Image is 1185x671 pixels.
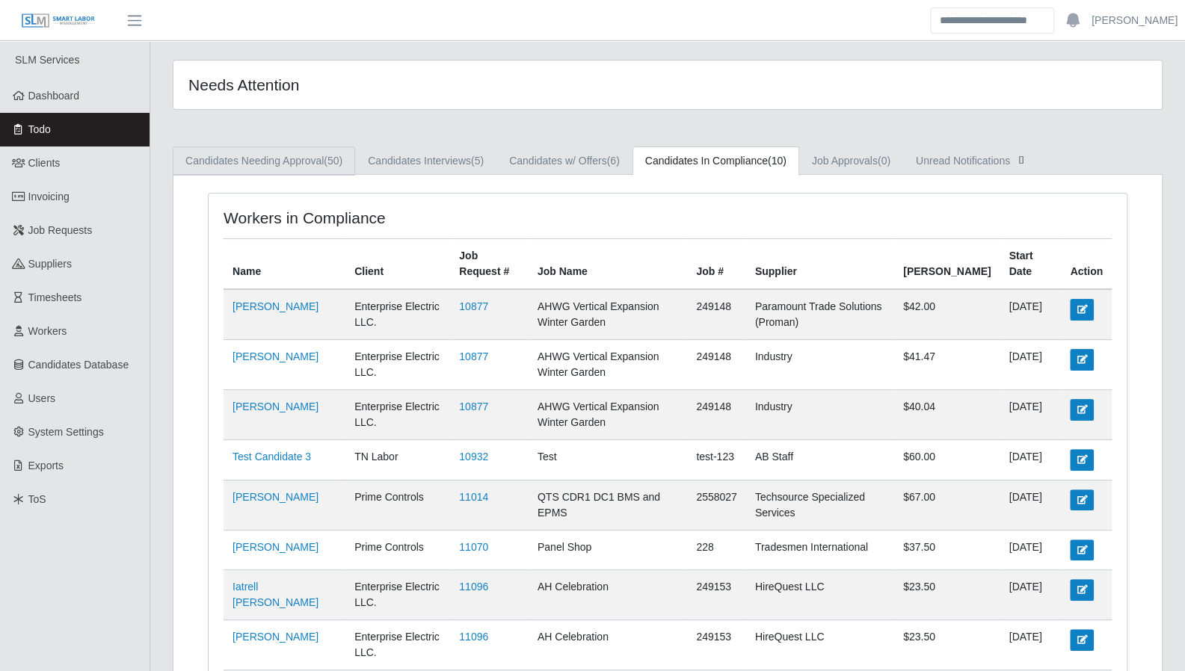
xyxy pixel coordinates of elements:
[746,289,894,340] td: Paramount Trade Solutions (Proman)
[1000,340,1061,390] td: [DATE]
[746,239,894,290] th: Supplier
[496,146,632,176] a: Candidates w/ Offers
[687,570,746,620] td: 249153
[1000,620,1061,670] td: [DATE]
[687,289,746,340] td: 249148
[687,480,746,530] td: 2558027
[687,239,746,290] th: Job #
[345,340,450,390] td: Enterprise Electric LLC.
[224,208,581,227] h4: Workers in Compliance
[1000,530,1061,569] td: [DATE]
[233,491,318,503] a: [PERSON_NAME]
[687,620,746,670] td: 249153
[28,359,129,371] span: Candidates Database
[632,146,799,176] a: Candidates In Compliance
[687,390,746,440] td: 249148
[1000,390,1061,440] td: [DATE]
[28,157,61,169] span: Clients
[529,289,687,340] td: AHWG Vertical Expansion Winter Garden
[799,146,903,176] a: Job Approvals
[28,493,46,505] span: ToS
[930,7,1054,34] input: Search
[28,325,67,337] span: Workers
[1014,153,1029,165] span: []
[21,13,96,29] img: SLM Logo
[1000,239,1061,290] th: Start Date
[1000,289,1061,340] td: [DATE]
[345,289,450,340] td: Enterprise Electric LLC.
[894,390,1000,440] td: $40.04
[768,155,787,167] span: (10)
[1000,480,1061,530] td: [DATE]
[894,480,1000,530] td: $67.00
[529,480,687,530] td: QTS CDR1 DC1 BMS and EPMS
[28,426,104,438] span: System Settings
[894,289,1000,340] td: $42.00
[173,146,355,176] a: Candidates Needing Approval
[894,440,1000,480] td: $60.00
[1000,570,1061,620] td: [DATE]
[233,631,318,643] a: [PERSON_NAME]
[345,530,450,569] td: Prime Controls
[607,155,620,167] span: (6)
[746,620,894,670] td: HireQuest LLC
[529,620,687,670] td: AH Celebration
[746,440,894,480] td: AB Staff
[687,440,746,480] td: test-123
[345,570,450,620] td: Enterprise Electric LLC.
[529,440,687,480] td: Test
[459,491,488,503] a: 11014
[1092,13,1178,28] a: [PERSON_NAME]
[345,620,450,670] td: Enterprise Electric LLC.
[15,54,79,66] span: SLM Services
[459,631,488,643] a: 11096
[1061,239,1112,290] th: Action
[894,239,1000,290] th: [PERSON_NAME]
[233,581,318,608] a: Iatrell [PERSON_NAME]
[1000,440,1061,480] td: [DATE]
[233,401,318,412] a: [PERSON_NAME]
[459,300,488,312] a: 10877
[746,530,894,569] td: Tradesmen International
[529,530,687,569] td: Panel Shop
[529,340,687,390] td: AHWG Vertical Expansion Winter Garden
[746,390,894,440] td: Industry
[746,480,894,530] td: Techsource Specialized Services
[459,401,488,412] a: 10877
[529,390,687,440] td: AHWG Vertical Expansion Winter Garden
[459,541,488,553] a: 11070
[28,123,51,135] span: Todo
[894,340,1000,390] td: $41.47
[324,155,342,167] span: (50)
[878,155,890,167] span: (0)
[459,451,488,463] a: 10932
[345,239,450,290] th: Client
[28,191,70,202] span: Invoicing
[529,239,687,290] th: Job Name
[345,440,450,480] td: TN Labor
[345,390,450,440] td: Enterprise Electric LLC.
[894,620,1000,670] td: $23.50
[529,570,687,620] td: AH Celebration
[894,530,1000,569] td: $37.50
[894,570,1000,620] td: $23.50
[28,392,56,404] span: Users
[345,480,450,530] td: Prime Controls
[687,340,746,390] td: 249148
[28,291,82,303] span: Timesheets
[746,340,894,390] td: Industry
[450,239,529,290] th: Job Request #
[188,75,575,94] h4: Needs Attention
[355,146,496,176] a: Candidates Interviews
[28,258,72,270] span: Suppliers
[687,530,746,569] td: 228
[28,460,64,471] span: Exports
[224,239,345,290] th: Name
[233,541,318,553] a: [PERSON_NAME]
[233,300,318,312] a: [PERSON_NAME]
[459,581,488,593] a: 11096
[459,350,488,362] a: 10877
[233,350,318,362] a: [PERSON_NAME]
[28,224,93,236] span: Job Requests
[471,155,484,167] span: (5)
